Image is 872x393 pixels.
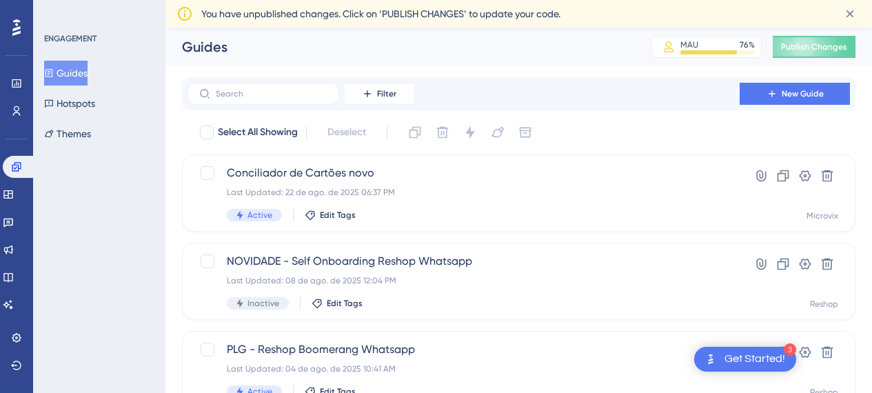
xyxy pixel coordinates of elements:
div: Microvix [807,210,838,221]
span: PLG - Reshop Boomerang Whatsapp [227,341,700,358]
span: NOVIDADE - Self Onboarding Reshop Whatsapp [227,253,700,270]
span: Edit Tags [327,298,363,309]
button: New Guide [740,83,850,105]
button: Deselect [315,120,378,145]
span: Inactive [247,298,279,309]
img: launcher-image-alternative-text [702,351,719,367]
button: Edit Tags [305,210,356,221]
button: Publish Changes [773,36,855,58]
span: Deselect [327,124,366,141]
div: Reshop [810,299,838,310]
button: Themes [44,121,91,146]
div: 76 % [740,39,755,50]
span: You have unpublished changes. Click on ‘PUBLISH CHANGES’ to update your code. [201,6,560,22]
span: Filter [377,88,396,99]
span: Publish Changes [781,41,847,52]
button: Edit Tags [312,298,363,309]
div: Last Updated: 22 de ago. de 2025 06:37 PM [227,187,700,198]
input: Search [216,89,327,99]
div: ENGAGEMENT [44,33,97,44]
span: Edit Tags [320,210,356,221]
span: New Guide [782,88,824,99]
div: Get Started! [724,352,785,367]
button: Hotspots [44,91,95,116]
div: Last Updated: 08 de ago. de 2025 12:04 PM [227,275,700,286]
span: Conciliador de Cartões novo [227,165,700,181]
div: Guides [182,37,617,57]
span: Active [247,210,272,221]
div: Open Get Started! checklist, remaining modules: 3 [694,347,796,372]
div: Last Updated: 04 de ago. de 2025 10:41 AM [227,363,700,374]
div: MAU [680,39,698,50]
button: Guides [44,61,88,85]
button: Filter [345,83,414,105]
span: Select All Showing [218,124,298,141]
div: 3 [784,343,796,356]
